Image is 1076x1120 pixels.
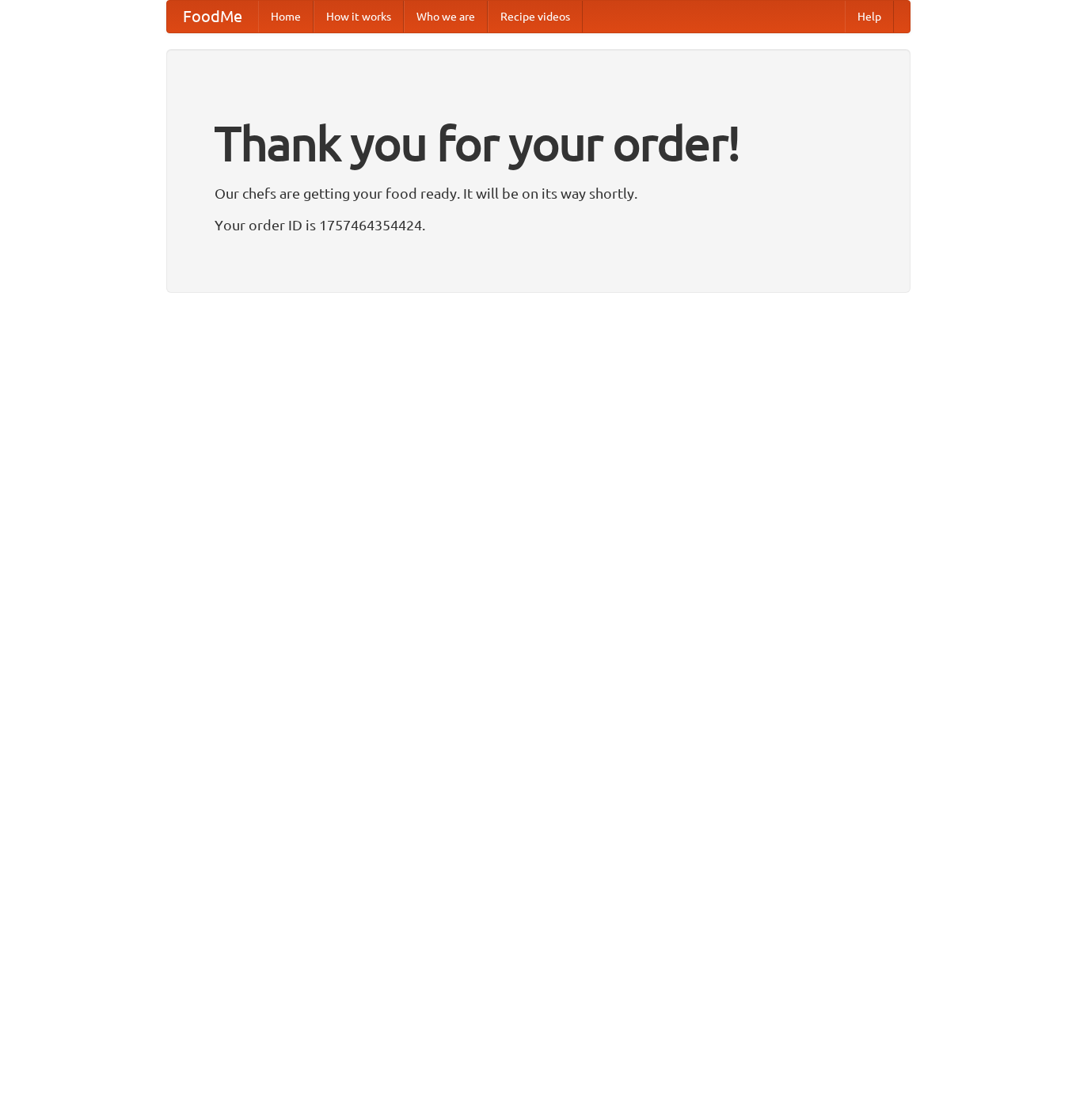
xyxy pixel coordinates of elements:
a: FoodMe [167,1,258,32]
a: Home [258,1,314,32]
a: Help [845,1,894,32]
h1: Thank you for your order! [215,105,862,181]
a: Who we are [404,1,488,32]
a: Recipe videos [488,1,583,32]
p: Your order ID is 1757464354424. [215,213,862,237]
p: Our chefs are getting your food ready. It will be on its way shortly. [215,181,862,205]
a: How it works [314,1,404,32]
